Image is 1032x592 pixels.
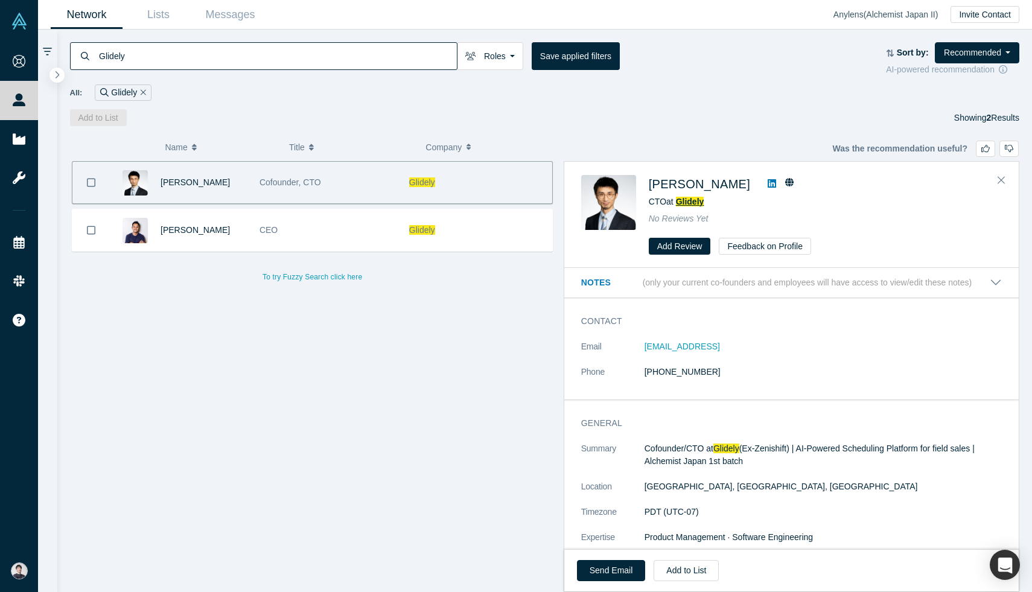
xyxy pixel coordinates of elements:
[289,135,413,160] button: Title
[577,560,646,581] a: Send Email
[161,225,230,235] a: [PERSON_NAME]
[581,417,985,430] h3: General
[581,480,645,506] dt: Location
[70,109,127,126] button: Add to List
[165,135,276,160] button: Name
[645,367,721,377] a: [PHONE_NUMBER]
[581,366,645,391] dt: Phone
[260,177,321,187] span: Cofounder, CTO
[676,197,704,206] a: Glidely
[123,218,148,243] img: Shu Oikawa's Profile Image
[425,135,549,160] button: Company
[581,442,645,480] dt: Summary
[951,6,1019,23] button: Invite Contact
[581,506,645,531] dt: Timezone
[954,109,1019,126] div: Showing
[833,8,951,21] div: Anylens ( Alchemist Japan II )
[260,225,278,235] span: CEO
[897,48,929,57] strong: Sort by:
[137,86,146,100] button: Remove Filter
[581,315,985,328] h3: Contact
[11,13,28,30] img: Alchemist Vault Logo
[719,238,811,255] button: Feedback on Profile
[645,480,1002,493] dd: [GEOGRAPHIC_DATA], [GEOGRAPHIC_DATA], [GEOGRAPHIC_DATA]
[649,214,709,223] span: No Reviews Yet
[987,113,992,123] strong: 2
[72,209,110,251] button: Bookmark
[581,531,645,556] dt: Expertise
[713,444,739,453] span: Glidely
[72,162,110,203] button: Bookmark
[581,175,636,230] img: Yas Morita's Profile Image
[935,42,1019,63] button: Recommended
[581,276,1002,289] button: Notes (only your current co-founders and employees will have access to view/edit these notes)
[581,340,645,366] dt: Email
[645,532,813,542] span: Product Management · Software Engineering
[649,177,750,191] a: [PERSON_NAME]
[289,135,305,160] span: Title
[649,238,711,255] button: Add Review
[886,63,1019,76] div: AI-powered recommendation
[645,442,1002,468] p: Cofounder/CTO at (Ex-Zenishift) | AI-Powered Scheduling Platform for field sales | Alchemist Japa...
[161,177,230,187] a: [PERSON_NAME]
[51,1,123,29] a: Network
[649,197,704,206] span: CTO at
[95,84,151,101] div: Glidely
[832,141,1019,157] div: Was the recommendation useful?
[70,87,83,99] span: All:
[987,113,1019,123] span: Results
[11,562,28,579] img: Katsutoshi Tabata's Account
[123,1,194,29] a: Lists
[654,560,719,581] button: Add to List
[409,177,435,187] span: Glidely
[645,342,720,351] a: [EMAIL_ADDRESS]
[409,225,435,235] span: Glidely
[992,171,1010,190] button: Close
[98,42,457,70] input: Search by name, title, company, summary, expertise, investment criteria or topics of focus
[457,42,523,70] button: Roles
[123,170,148,196] img: Yas Morita's Profile Image
[532,42,620,70] button: Save applied filters
[581,276,640,289] h3: Notes
[254,269,371,285] button: To try Fuzzy Search click here
[645,506,1002,518] dd: PDT (UTC-07)
[165,135,187,160] span: Name
[643,278,972,288] p: (only your current co-founders and employees will have access to view/edit these notes)
[194,1,266,29] a: Messages
[425,135,462,160] span: Company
